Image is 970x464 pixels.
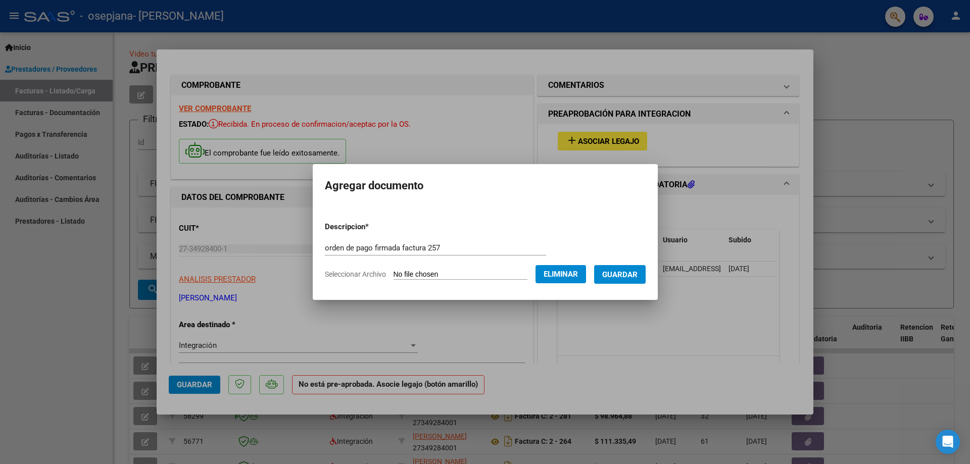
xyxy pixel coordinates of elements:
span: Guardar [602,270,638,279]
p: Descripcion [325,221,421,233]
button: Guardar [594,265,646,284]
button: Eliminar [536,265,586,283]
span: Seleccionar Archivo [325,270,386,278]
h2: Agregar documento [325,176,646,195]
span: Eliminar [544,270,578,279]
div: Open Intercom Messenger [936,430,960,454]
